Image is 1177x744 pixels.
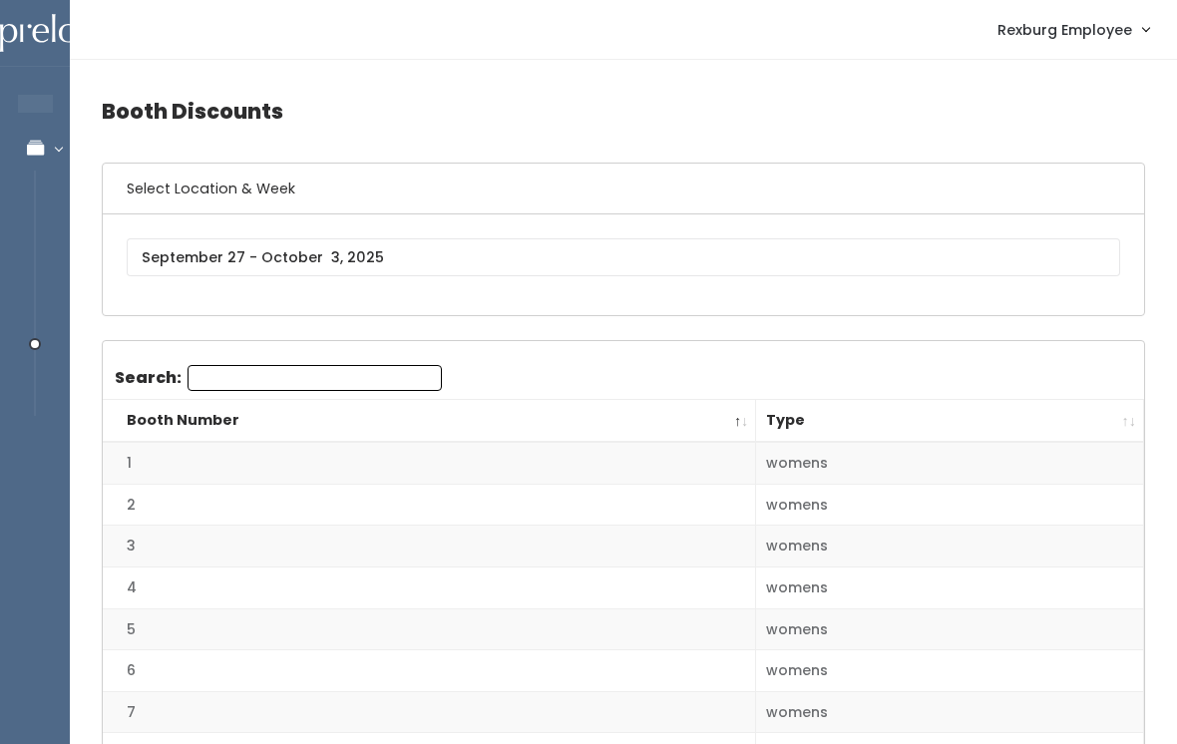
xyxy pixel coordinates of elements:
[978,8,1169,51] a: Rexburg Employee
[997,19,1132,41] span: Rexburg Employee
[103,526,756,567] td: 3
[756,650,1144,692] td: womens
[756,526,1144,567] td: womens
[756,442,1144,484] td: womens
[127,238,1120,276] input: September 27 - October 3, 2025
[756,691,1144,733] td: womens
[103,164,1144,214] h6: Select Location & Week
[756,608,1144,650] td: womens
[756,566,1144,608] td: womens
[115,365,442,391] label: Search:
[103,442,756,484] td: 1
[103,400,756,443] th: Booth Number: activate to sort column descending
[188,365,442,391] input: Search:
[103,650,756,692] td: 6
[102,84,1145,139] h4: Booth Discounts
[756,484,1144,526] td: womens
[756,400,1144,443] th: Type: activate to sort column ascending
[103,691,756,733] td: 7
[103,566,756,608] td: 4
[103,484,756,526] td: 2
[103,608,756,650] td: 5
